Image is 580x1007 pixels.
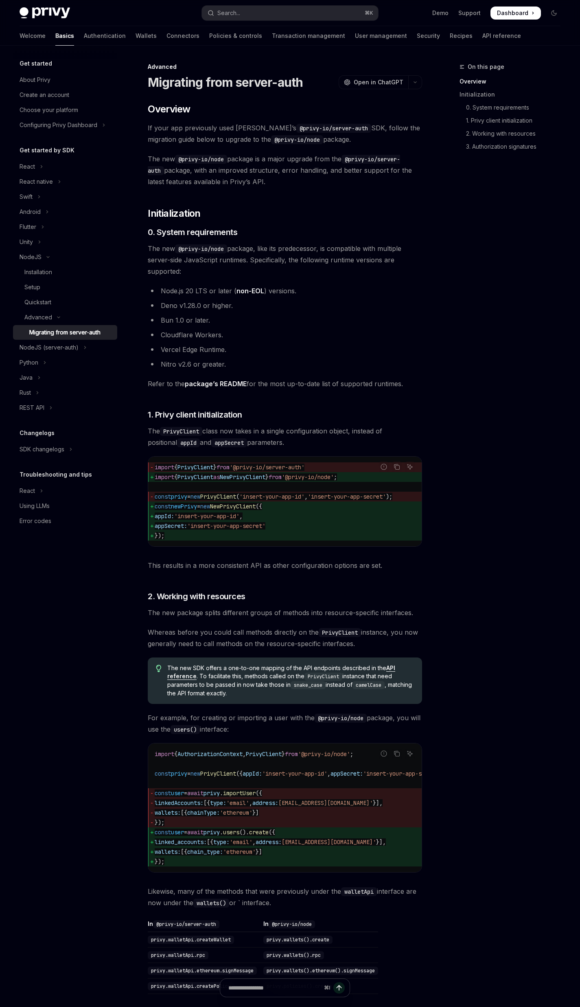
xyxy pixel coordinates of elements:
[148,886,422,908] span: Likewise, many of the methods that were previously under the interface are now under the or ` int...
[226,799,249,807] span: 'email'
[319,628,361,637] code: PrivyClient
[20,105,78,115] div: Choose your platform
[13,370,117,385] button: Toggle Java section
[177,473,213,481] span: PrivyClient
[13,220,117,234] button: Toggle Flutter section
[269,473,282,481] span: from
[239,493,304,500] span: 'insert-your-app-id'
[24,297,51,307] div: Quickstart
[13,159,117,174] button: Toggle React section
[256,848,262,855] span: }]
[20,252,42,262] div: NodeJS
[181,848,187,855] span: [{
[213,464,217,471] span: }
[200,503,210,510] span: new
[177,464,213,471] span: PrivyClient
[330,770,363,777] span: appSecret:
[249,799,252,807] span: ,
[405,748,415,759] button: Ask AI
[263,967,378,975] code: privy.wallets().ethereum().signMessage
[363,770,441,777] span: 'insert-your-app-secret'
[148,920,260,932] th: In
[166,26,199,46] a: Connectors
[155,770,171,777] span: const
[155,522,187,530] span: appSecret:
[148,75,303,90] h1: Migrating from server-auth
[13,400,117,415] button: Toggle REST API section
[460,101,567,114] a: 0. System requirements
[175,155,227,164] code: @privy-io/node
[220,473,265,481] span: NewPrivyClient
[296,124,371,133] code: @privy-io/server-auth
[148,344,422,355] li: Vercel Edge Runtime.
[160,427,202,436] code: PrivyClient
[243,770,262,777] span: appId:
[148,329,422,341] li: Cloudflare Workers.
[13,189,117,204] button: Toggle Swift section
[354,78,403,86] span: Open in ChatGPT
[202,6,378,20] button: Open search
[13,204,117,219] button: Toggle Android section
[373,799,383,807] span: }],
[148,627,422,649] span: Whereas before you could call methods directly on the instance, you now generally need to call me...
[187,770,190,777] span: =
[174,750,177,758] span: {
[341,887,377,896] code: walletApi
[193,899,229,908] code: wallets()
[271,135,323,144] code: @privy-io/node
[256,838,282,846] span: address:
[181,809,187,816] span: [{
[204,829,220,836] span: privy
[209,26,262,46] a: Policies & controls
[155,532,164,539] span: });
[304,493,308,500] span: ,
[211,438,247,447] code: appSecret
[20,162,35,171] div: React
[450,26,473,46] a: Recipes
[171,829,184,836] span: user
[285,750,298,758] span: from
[210,799,226,807] span: type:
[220,829,223,836] span: .
[13,295,117,310] a: Quickstart
[187,848,223,855] span: chain_type:
[246,750,282,758] span: PrivyClient
[13,355,117,370] button: Toggle Python section
[155,464,174,471] span: import
[155,493,171,500] span: const
[13,103,117,117] a: Choose your platform
[228,979,321,997] input: Ask a question...
[13,265,117,279] a: Installation
[148,243,422,277] span: The new package, like its predecessor, is compatible with multiple server-side JavaScript runtime...
[174,473,177,481] span: {
[263,936,333,944] code: privy.wallets().create
[278,799,373,807] span: [EMAIL_ADDRESS][DOMAIN_NAME]'
[230,464,304,471] span: '@privy-io/server-auth'
[20,75,50,85] div: About Privy
[13,499,117,513] a: Using LLMs
[460,140,567,153] a: 3. Authorization signatures
[260,920,378,932] th: In
[20,428,55,438] h5: Changelogs
[148,153,422,187] span: The new package is a major upgrade from the package, with an improved structure, error handling, ...
[20,222,36,232] div: Flutter
[148,300,422,311] li: Deno v1.28.0 or higher.
[350,750,353,758] span: ;
[223,829,239,836] span: users
[171,770,187,777] span: privy
[155,512,174,520] span: appId:
[13,514,117,528] a: Error codes
[24,282,40,292] div: Setup
[490,7,541,20] a: Dashboard
[148,409,242,420] span: 1. Privy client initialization
[155,503,171,510] span: const
[460,114,567,127] a: 1. Privy client initialization
[239,829,249,836] span: ().
[20,26,46,46] a: Welcome
[148,951,208,959] code: privy.walletApi.rpc
[213,838,230,846] span: type:
[207,838,213,846] span: [{
[379,462,389,472] button: Report incorrect code
[13,73,117,87] a: About Privy
[252,799,278,807] span: address:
